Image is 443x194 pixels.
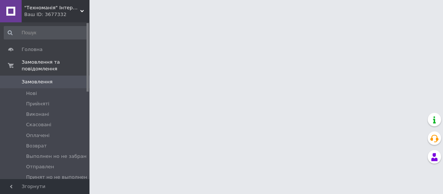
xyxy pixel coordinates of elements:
input: Пошук [4,26,88,39]
span: Головна [22,46,43,53]
span: Оплачені [26,132,50,139]
span: Отправлен [26,163,54,170]
span: Нові [26,90,37,97]
span: Замовлення та повідомлення [22,59,89,72]
span: Принят но не выполнен [26,174,87,181]
span: Скасовані [26,121,51,128]
div: Ваш ID: 3677332 [24,11,89,18]
span: Выполнен но не забран [26,153,87,160]
span: "Техноманія" Інтернет-магазин [24,4,80,11]
span: Прийняті [26,101,49,107]
span: Возврат [26,143,47,149]
span: Виконані [26,111,49,118]
span: Замовлення [22,79,53,85]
